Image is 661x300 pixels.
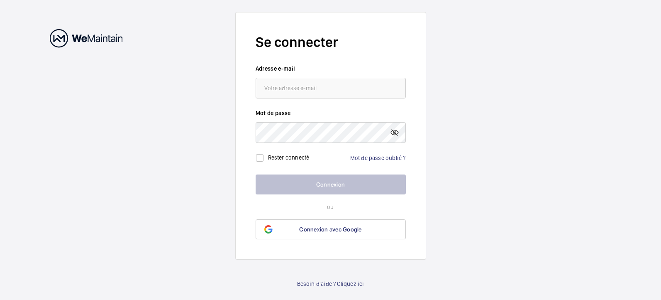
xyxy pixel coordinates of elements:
[299,226,361,233] span: Connexion avec Google
[256,203,406,211] p: ou
[256,64,406,73] label: Adresse e-mail
[256,109,406,117] label: Mot de passe
[256,32,406,52] h2: Se connecter
[297,280,364,288] a: Besoin d'aide ? Cliquez ici
[350,155,406,161] a: Mot de passe oublié ?
[268,154,310,161] label: Rester connecté
[256,175,406,194] button: Connexion
[256,78,406,98] input: Votre adresse e-mail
